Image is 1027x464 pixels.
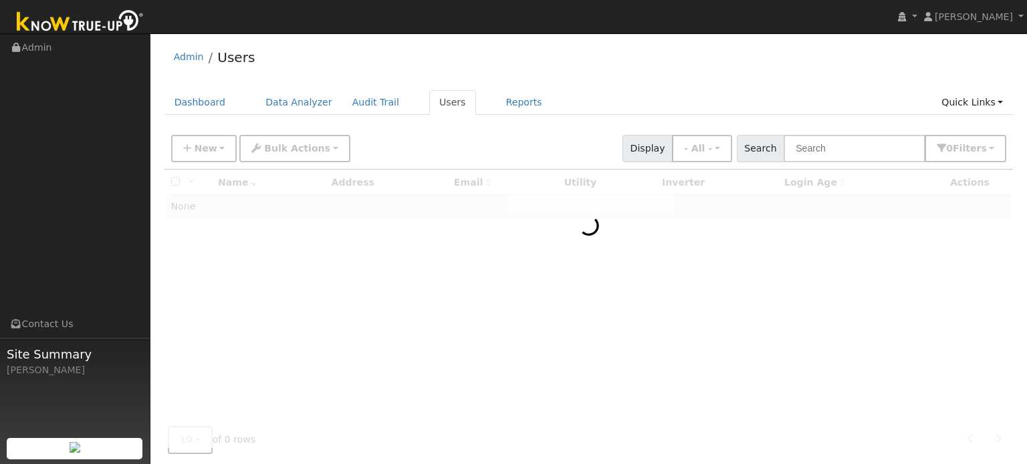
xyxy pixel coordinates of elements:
[164,90,236,115] a: Dashboard
[672,135,732,162] button: - All -
[217,49,255,65] a: Users
[174,51,204,62] a: Admin
[7,345,143,363] span: Site Summary
[70,442,80,453] img: retrieve
[925,135,1006,162] button: 0Filters
[342,90,409,115] a: Audit Trail
[981,143,986,154] span: s
[255,90,342,115] a: Data Analyzer
[264,143,330,154] span: Bulk Actions
[239,135,350,162] button: Bulk Actions
[171,135,237,162] button: New
[931,90,1013,115] a: Quick Links
[737,135,784,162] span: Search
[784,135,925,162] input: Search
[429,90,476,115] a: Users
[496,90,552,115] a: Reports
[622,135,673,162] span: Display
[7,363,143,377] div: [PERSON_NAME]
[935,11,1013,22] span: [PERSON_NAME]
[10,7,150,37] img: Know True-Up
[953,143,987,154] span: Filter
[194,143,217,154] span: New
